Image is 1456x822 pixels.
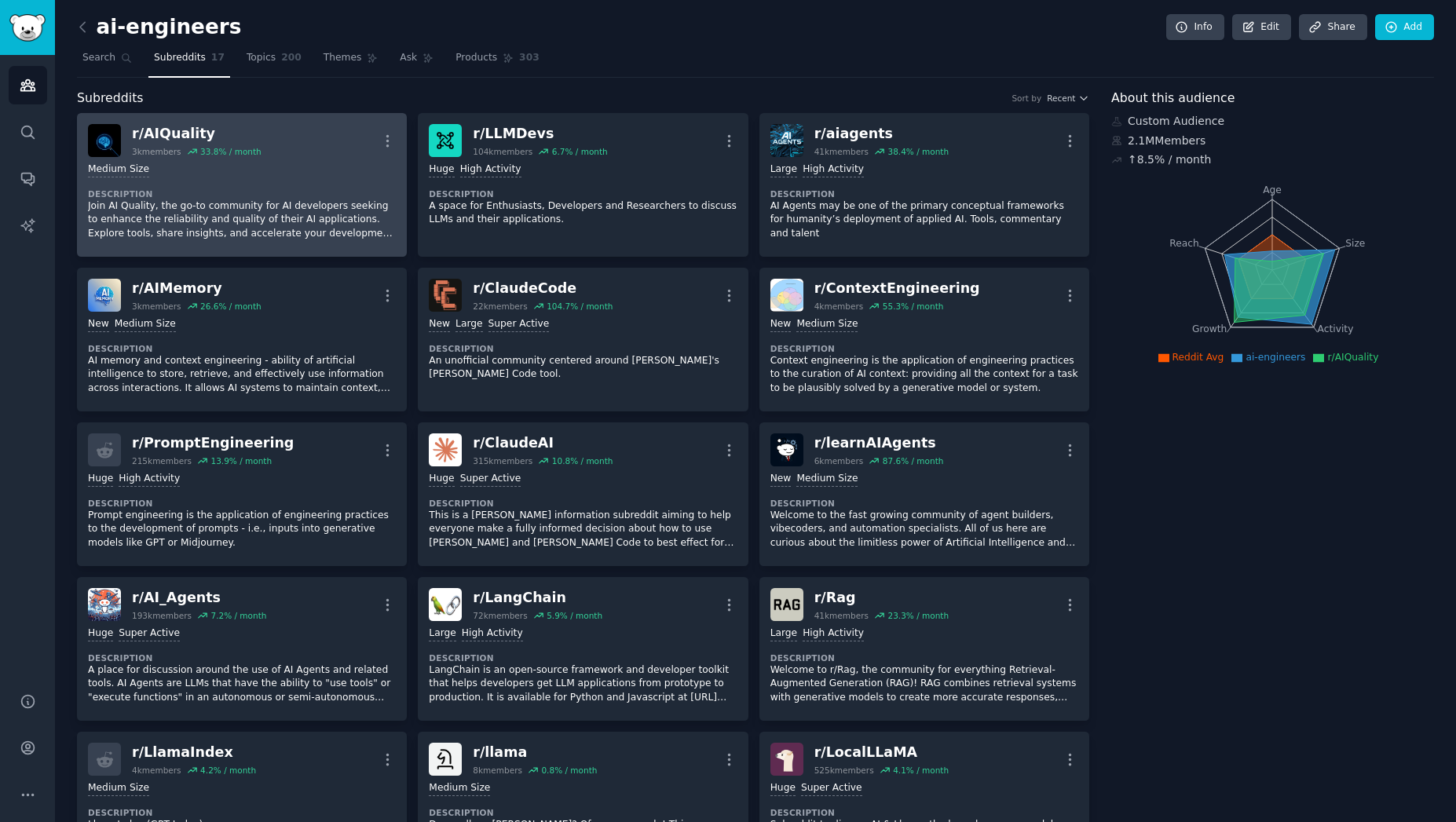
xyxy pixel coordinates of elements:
div: High Activity [462,627,523,641]
p: An unofficial community centered around [PERSON_NAME]'s [PERSON_NAME] Code tool. [429,354,737,382]
div: r/ Rag [814,588,949,608]
a: LLMDevsr/LLMDevs104kmembers6.7% / monthHugeHigh ActivityDescriptionA space for Enthusiasts, Devel... [418,113,748,257]
div: High Activity [460,163,521,177]
a: Share [1299,14,1366,41]
a: Ragr/Rag41kmembers23.3% / monthLargeHigh ActivityDescriptionWelcome to r/Rag, the community for e... [759,577,1089,721]
div: Huge [88,627,113,641]
a: AI_Agentsr/AI_Agents193kmembers7.2% / monthHugeSuper ActiveDescriptionA place for discussion arou... [77,577,407,721]
div: 4.1 % / month [893,765,949,776]
img: LangChain [429,588,462,621]
span: 303 [519,51,540,65]
div: r/ llama [473,743,597,762]
div: 6k members [814,455,864,466]
a: Info [1166,14,1224,41]
div: 41k members [814,610,869,621]
dt: Description [429,343,737,354]
img: LocalLLaMA [770,743,803,776]
p: Welcome to r/Rag, the community for everything Retrieval-Augmented Generation (RAG)! RAG combines... [770,663,1078,705]
div: r/ ClaudeCode [473,279,613,298]
dt: Description [770,188,1078,199]
div: 193k members [132,610,192,621]
dt: Description [88,188,396,199]
p: Context engineering is the application of engineering practices to the curation of AI context: pr... [770,354,1078,396]
div: Huge [429,472,454,487]
div: Huge [429,163,454,177]
a: LangChainr/LangChain72kmembers5.9% / monthLargeHigh ActivityDescriptionLangChain is an open-sourc... [418,577,748,721]
a: learnAIAgentsr/learnAIAgents6kmembers87.6% / monthNewMedium SizeDescriptionWelcome to the fast gr... [759,422,1089,566]
p: A place for discussion around the use of AI Agents and related tools. AI Agents are LLMs that hav... [88,663,396,705]
span: Topics [247,51,276,65]
dt: Description [88,498,396,509]
div: 33.8 % / month [200,146,262,157]
div: r/ PromptEngineering [132,433,294,453]
a: Subreddits17 [148,46,230,78]
p: A space for Enthusiasts, Developers and Researchers to discuss LLMs and their applications. [429,199,737,227]
div: Large [455,317,482,332]
span: Subreddits [154,51,206,65]
div: r/ ContextEngineering [814,279,980,298]
dt: Description [429,498,737,509]
div: 87.6 % / month [883,455,944,466]
img: Rag [770,588,803,621]
span: Search [82,51,115,65]
div: 215k members [132,455,192,466]
a: r/PromptEngineering215kmembers13.9% / monthHugeHigh ActivityDescriptionPrompt engineering is the ... [77,422,407,566]
img: AI_Agents [88,588,121,621]
tspan: Growth [1192,323,1227,334]
div: Large [770,163,797,177]
div: r/ aiagents [814,124,949,144]
div: 7.2 % / month [210,610,266,621]
img: aiagents [770,124,803,157]
div: New [429,317,450,332]
div: Medium Size [796,472,858,487]
a: Search [77,46,137,78]
div: 22k members [473,301,527,312]
div: 26.6 % / month [200,301,262,312]
a: Topics200 [241,46,307,78]
span: Products [455,51,497,65]
div: Medium Size [115,317,176,332]
span: Themes [324,51,362,65]
img: llama [429,743,462,776]
div: High Activity [119,472,180,487]
div: 3k members [132,301,181,312]
div: r/ LLMDevs [473,124,607,144]
div: 23.3 % / month [887,610,949,621]
div: 525k members [814,765,874,776]
p: This is a [PERSON_NAME] information subreddit aiming to help everyone make a fully informed decis... [429,509,737,550]
div: 13.9 % / month [210,455,272,466]
span: Recent [1047,93,1075,104]
dt: Description [770,807,1078,818]
div: ↑ 8.5 % / month [1128,152,1211,168]
img: ContextEngineering [770,279,803,312]
div: r/ AIMemory [132,279,262,298]
img: AIMemory [88,279,121,312]
dt: Description [88,343,396,354]
button: Recent [1047,93,1089,104]
tspan: Size [1345,237,1365,248]
div: Super Active [488,317,550,332]
div: r/ AIQuality [132,124,262,144]
a: ContextEngineeringr/ContextEngineering4kmembers55.3% / monthNewMedium SizeDescriptionContext engi... [759,268,1089,411]
div: Super Active [119,627,180,641]
p: LangChain is an open-source framework and developer toolkit that helps developers get LLM applica... [429,663,737,705]
dt: Description [429,188,737,199]
span: 200 [281,51,302,65]
p: AI Agents may be one of the primary conceptual frameworks for humanity’s deployment of applied AI... [770,199,1078,241]
span: Subreddits [77,89,144,108]
h2: ai-engineers [77,15,241,40]
span: About this audience [1111,89,1235,108]
dt: Description [88,652,396,663]
div: 4.2 % / month [200,765,256,776]
div: 315k members [473,455,532,466]
p: Join AI Quality, the go-to community for AI developers seeking to enhance the reliability and qua... [88,199,396,241]
dt: Description [770,652,1078,663]
div: 10.8 % / month [552,455,613,466]
div: High Activity [803,627,864,641]
div: 41k members [814,146,869,157]
a: ClaudeCoder/ClaudeCode22kmembers104.7% / monthNewLargeSuper ActiveDescriptionAn unofficial commun... [418,268,748,411]
div: Medium Size [429,781,490,796]
div: Custom Audience [1111,113,1434,130]
div: New [770,472,792,487]
div: Sort by [1012,93,1041,104]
